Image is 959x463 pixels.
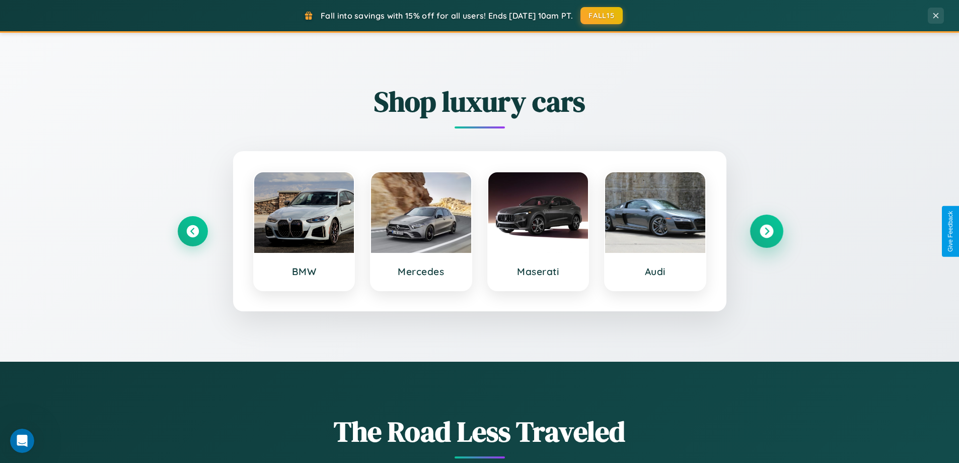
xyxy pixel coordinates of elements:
[178,82,782,121] h2: Shop luxury cars
[10,429,34,453] iframe: Intercom live chat
[321,11,573,21] span: Fall into savings with 15% off for all users! Ends [DATE] 10am PT.
[498,266,578,278] h3: Maserati
[178,412,782,451] h1: The Road Less Traveled
[381,266,461,278] h3: Mercedes
[580,7,623,24] button: FALL15
[947,211,954,252] div: Give Feedback
[264,266,344,278] h3: BMW
[615,266,695,278] h3: Audi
